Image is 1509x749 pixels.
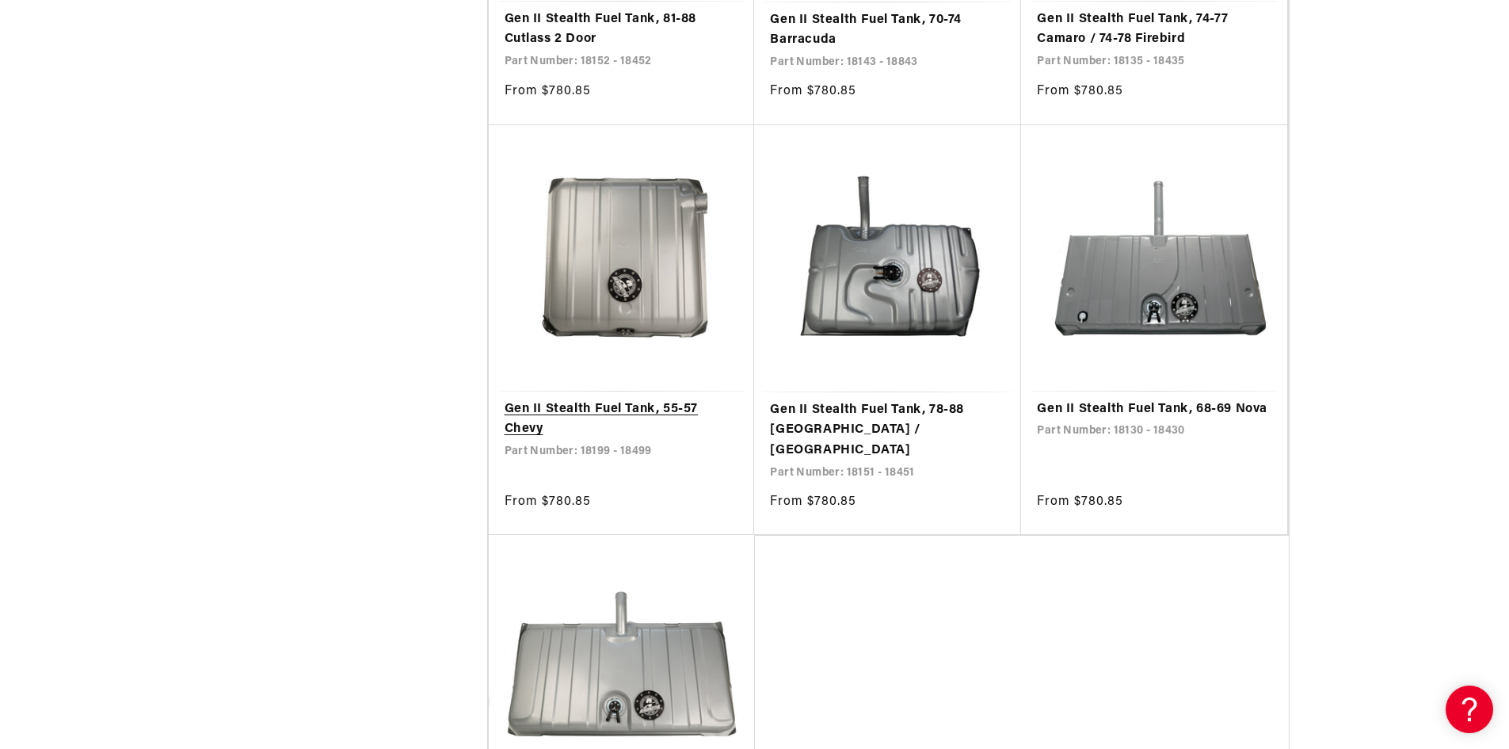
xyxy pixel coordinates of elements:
a: Gen II Stealth Fuel Tank, 68-69 Nova [1037,399,1271,420]
a: Gen II Stealth Fuel Tank, 74-77 Camaro / 74-78 Firebird [1037,10,1271,50]
a: Gen II Stealth Fuel Tank, 55-57 Chevy [505,399,739,440]
a: Gen II Stealth Fuel Tank, 81-88 Cutlass 2 Door [505,10,739,50]
a: Gen II Stealth Fuel Tank, 78-88 [GEOGRAPHIC_DATA] / [GEOGRAPHIC_DATA] [770,400,1005,461]
a: Gen II Stealth Fuel Tank, 70-74 Barracuda [770,10,1005,51]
